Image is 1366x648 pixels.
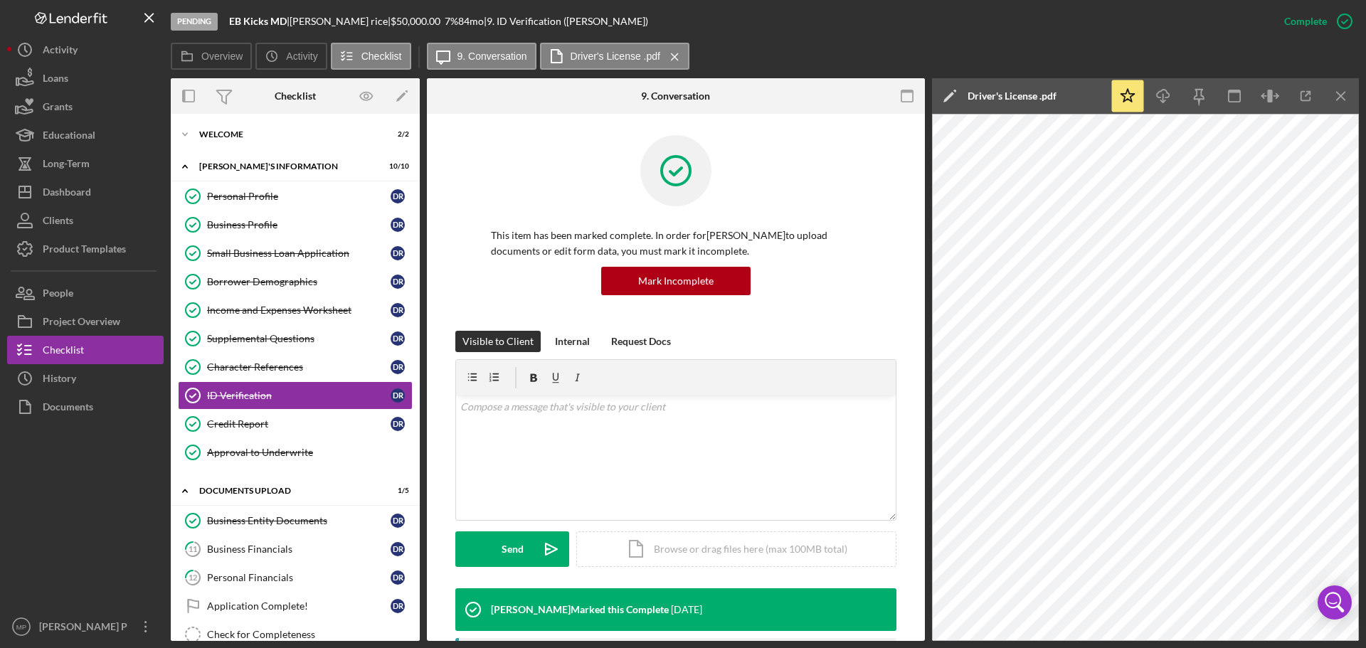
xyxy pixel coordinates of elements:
div: d r [391,542,405,556]
button: Project Overview [7,307,164,336]
text: MP [16,623,26,631]
button: Documents [7,393,164,421]
button: Checklist [7,336,164,364]
div: d r [391,360,405,374]
a: Application Complete!dr [178,592,413,620]
button: Activity [255,43,327,70]
div: Clients [43,206,73,238]
div: Supplemental Questions [207,333,391,344]
div: Income and Expenses Worksheet [207,304,391,316]
div: ID Verification [207,390,391,401]
tspan: 12 [189,573,197,582]
button: Send [455,531,569,567]
div: | 9. ID Verification ([PERSON_NAME]) [484,16,648,27]
button: Driver's License .pdf [540,43,689,70]
button: Educational [7,121,164,149]
div: Visible to Client [462,331,534,352]
div: 1 / 5 [383,487,409,495]
button: MP[PERSON_NAME] P [7,612,164,641]
div: Mark Incomplete [638,267,714,295]
label: Overview [201,51,243,62]
button: Request Docs [604,331,678,352]
a: 12Personal Financialsdr [178,563,413,592]
p: This item has been marked complete. In order for [PERSON_NAME] to upload documents or edit form d... [491,228,861,260]
div: [PERSON_NAME] Marked this Complete [491,604,669,615]
div: d r [391,189,405,203]
div: d r [391,303,405,317]
div: d r [391,599,405,613]
div: Approval to Underwrite [207,447,412,458]
a: Approval to Underwrite [178,438,413,467]
button: People [7,279,164,307]
div: d r [391,388,405,403]
div: Loans [43,64,68,96]
div: Request Docs [611,331,671,352]
button: Complete [1270,7,1359,36]
div: Check for Completeness [207,629,412,640]
label: Activity [286,51,317,62]
div: Checklist [43,336,84,368]
button: Dashboard [7,178,164,206]
div: [PERSON_NAME]'S INFORMATION [199,162,374,171]
a: 11Business Financialsdr [178,535,413,563]
div: Driver's License .pdf [968,90,1057,102]
div: d r [391,331,405,346]
div: 10 / 10 [383,162,409,171]
div: [PERSON_NAME] rice | [290,16,391,27]
button: History [7,364,164,393]
button: Loans [7,64,164,92]
div: 9. Conversation [641,90,710,102]
a: Income and Expenses Worksheetdr [178,296,413,324]
div: Open Intercom Messenger [1318,585,1352,620]
div: Pending [171,13,218,31]
div: DOCUMENTS UPLOAD [199,487,374,495]
a: Long-Term [7,149,164,178]
div: d r [391,246,405,260]
button: Grants [7,92,164,121]
div: Project Overview [43,307,120,339]
div: d r [391,275,405,289]
div: People [43,279,73,311]
a: Borrower Demographicsdr [178,267,413,296]
a: Clients [7,206,164,235]
button: Activity [7,36,164,64]
div: Personal Financials [207,572,391,583]
div: WELCOME [199,130,374,139]
a: Personal Profiledr [178,182,413,211]
div: Long-Term [43,149,90,181]
div: Educational [43,121,95,153]
button: Overview [171,43,252,70]
div: | [229,16,290,27]
div: Send [502,531,524,567]
div: History [43,364,76,396]
div: Grants [43,92,73,124]
div: 7 % [445,16,458,27]
button: Internal [548,331,597,352]
div: 84 mo [458,16,484,27]
div: Complete [1284,7,1327,36]
button: Mark Incomplete [601,267,751,295]
div: Borrower Demographics [207,276,391,287]
div: Checklist [275,90,316,102]
a: Product Templates [7,235,164,263]
div: d r [391,514,405,528]
label: Driver's License .pdf [571,51,660,62]
button: Visible to Client [455,331,541,352]
div: Character References [207,361,391,373]
label: Checklist [361,51,402,62]
div: Small Business Loan Application [207,248,391,259]
div: [PERSON_NAME] P [36,612,128,644]
b: EB Kicks MD [229,15,287,27]
div: Dashboard [43,178,91,210]
tspan: 11 [189,544,197,553]
div: Business Entity Documents [207,515,391,526]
